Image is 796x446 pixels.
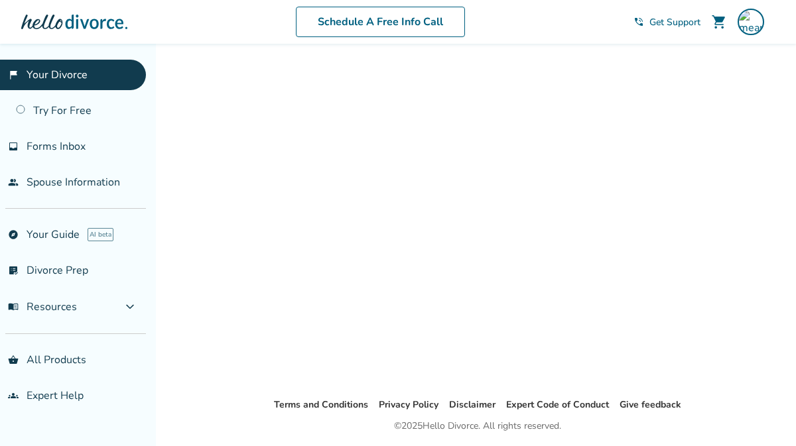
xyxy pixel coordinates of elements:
[506,398,609,411] a: Expert Code of Conduct
[8,229,19,240] span: explore
[296,7,465,37] a: Schedule A Free Info Call
[8,300,77,314] span: Resources
[88,228,113,241] span: AI beta
[738,9,764,35] img: meancl@hotmail.com
[394,418,561,434] div: © 2025 Hello Divorce. All rights reserved.
[8,141,19,152] span: inbox
[8,355,19,365] span: shopping_basket
[8,390,19,401] span: groups
[449,397,496,413] li: Disclaimer
[633,16,700,28] a: phone_in_talkGet Support
[379,398,438,411] a: Privacy Policy
[122,299,138,315] span: expand_more
[27,139,86,154] span: Forms Inbox
[711,14,727,30] span: shopping_cart
[8,70,19,80] span: flag_2
[620,397,681,413] li: Give feedback
[8,177,19,188] span: people
[649,16,700,28] span: Get Support
[274,398,368,411] a: Terms and Conditions
[8,302,19,312] span: menu_book
[633,17,644,27] span: phone_in_talk
[8,265,19,276] span: list_alt_check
